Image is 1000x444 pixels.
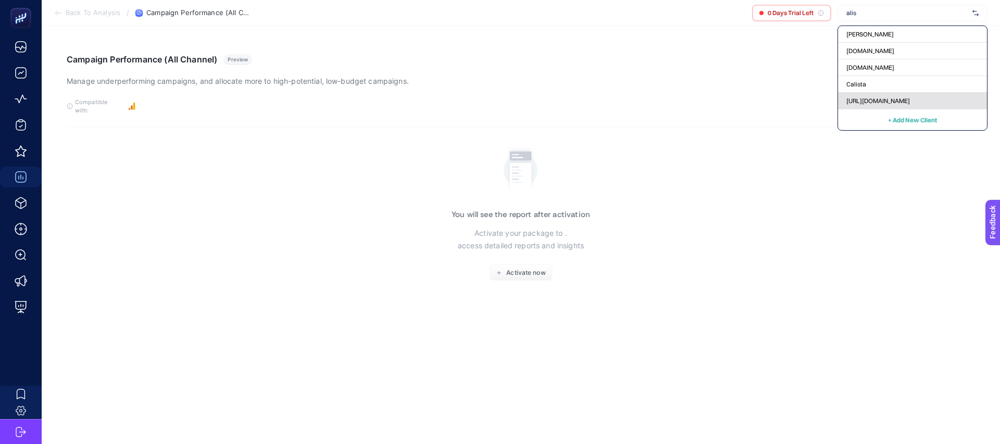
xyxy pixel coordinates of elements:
[846,80,866,88] span: Calista
[888,113,937,126] button: + Add New Client
[506,269,545,277] span: Activate now
[66,9,120,17] span: Back To Analysis
[228,56,248,62] span: Preview
[6,3,40,11] span: Feedback
[452,210,590,219] h3: You will see the report after activation
[846,97,910,105] span: [URL][DOMAIN_NAME]
[972,8,979,18] img: svg%3e
[490,264,553,281] button: Activate now
[458,227,584,252] p: Activate your package to . access detailed reports and insights
[888,116,937,124] span: + Add New Client
[846,47,894,55] span: [DOMAIN_NAME]
[846,64,894,72] span: [DOMAIN_NAME]
[846,30,894,39] span: [PERSON_NAME]
[846,9,968,17] input: Calista
[127,8,129,17] span: /
[67,75,409,87] p: Manage underperforming campaigns, and allocate more to high-potential, low-budget campaigns.
[146,9,251,17] span: Campaign Performance (All Channel)
[67,54,217,65] h1: Campaign Performance (All Channel)
[75,98,122,115] span: Compatible with:
[768,9,814,17] span: 0 Days Trial Left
